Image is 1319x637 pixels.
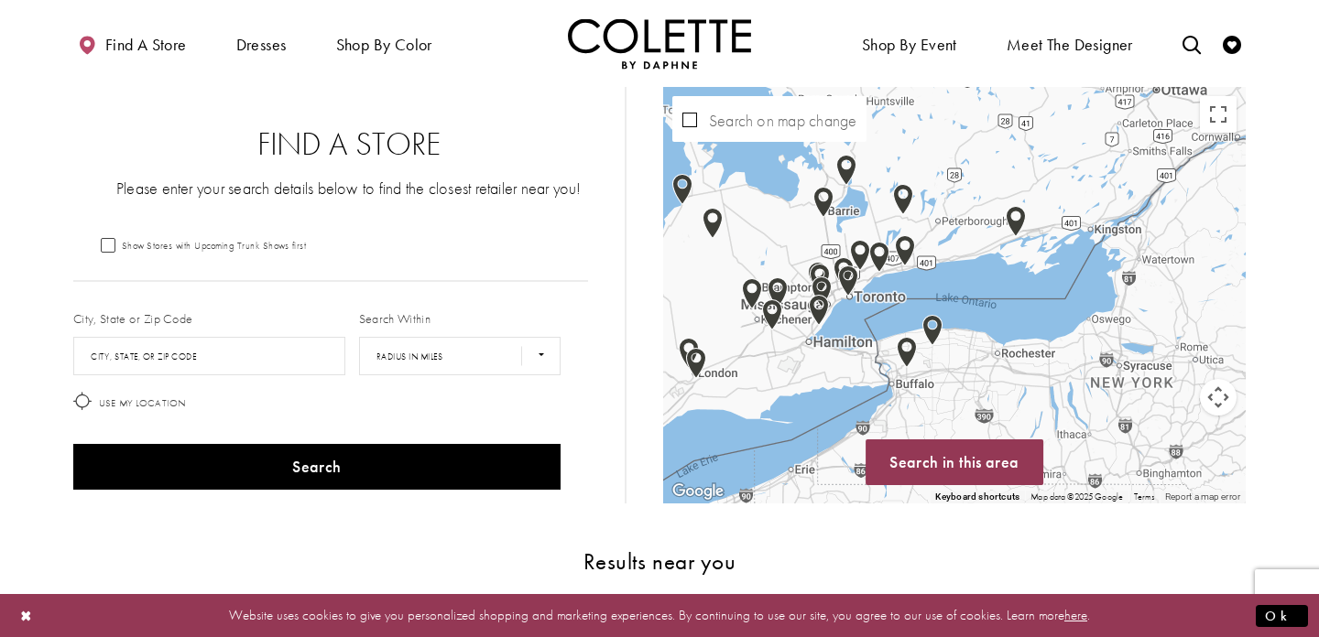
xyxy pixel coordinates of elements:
span: Search in this area [889,451,1019,472]
img: Google Image #54 [812,276,832,308]
h3: Results near you [73,549,1246,574]
img: Google Image #68 [922,315,943,346]
button: Close Dialog [11,599,42,632]
img: Google Image #66 [893,184,913,215]
span: Shop by color [336,36,432,54]
label: Search Within [359,309,431,328]
img: Colette by Daphne [568,18,751,69]
a: Visit Home Page [568,18,751,69]
span: Find a store [105,36,187,54]
a: Report a map error [1165,491,1240,502]
a: Terms (opens in new tab) [1134,491,1154,502]
button: Search in this area [866,439,1043,485]
span: Dresses [232,18,291,69]
a: Open this area in Google Maps (opens a new window) [668,480,728,503]
img: Google Image #53 [810,264,830,295]
img: Google Image #61 [850,240,870,271]
a: here [1064,606,1087,624]
p: Website uses cookies to give you personalized shopping and marketing experiences. By continuing t... [132,603,1187,628]
img: Google Image #49 [768,277,788,308]
button: Search [73,444,561,490]
span: Dresses [236,36,287,54]
button: Map camera controls [1200,379,1237,416]
select: Radius In Miles [359,337,561,375]
img: Google Image #56 [679,338,699,369]
img: Google Image #50 [672,174,692,205]
input: City, State, or ZIP Code [73,337,345,375]
button: Submit Dialog [1256,604,1308,627]
label: City, State or Zip Code [73,309,193,328]
a: Find a store [73,18,191,69]
img: Google Image #52 [808,262,828,293]
button: Keyboard shortcuts [935,491,1019,503]
span: Shop By Event [857,18,962,69]
a: Meet the designer [1002,18,1138,69]
img: Google Image #57 [809,295,829,326]
img: Google Image #48 [742,278,762,309]
button: Toggle fullscreen view [1200,96,1237,133]
img: Google Image #67 [897,337,917,368]
span: Map data ©2025 Google [1030,491,1123,502]
h2: Find a Store [110,126,588,163]
img: Google Image #64 [895,235,915,266]
img: Google Image #62 [836,155,856,186]
img: Google Image #59 [834,257,854,288]
img: Google Image #75 [1006,206,1026,237]
div: Map with store locations [663,87,1246,503]
span: Meet the designer [1007,36,1133,54]
img: Google Image #60 [838,265,858,297]
img: Google Image #51 [762,299,782,330]
img: Google Image #55 [813,187,834,218]
img: Google Image #63 [869,242,889,273]
img: Google Image #47 [703,208,723,239]
span: Shop By Event [862,36,957,54]
a: Toggle search [1178,18,1205,69]
p: Please enter your search details below to find the closest retailer near you! [110,177,588,200]
a: Check Wishlist [1218,18,1246,69]
img: Google Image #58 [686,348,706,379]
img: Google Image #122 [668,480,728,503]
span: Shop by color [332,18,437,69]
